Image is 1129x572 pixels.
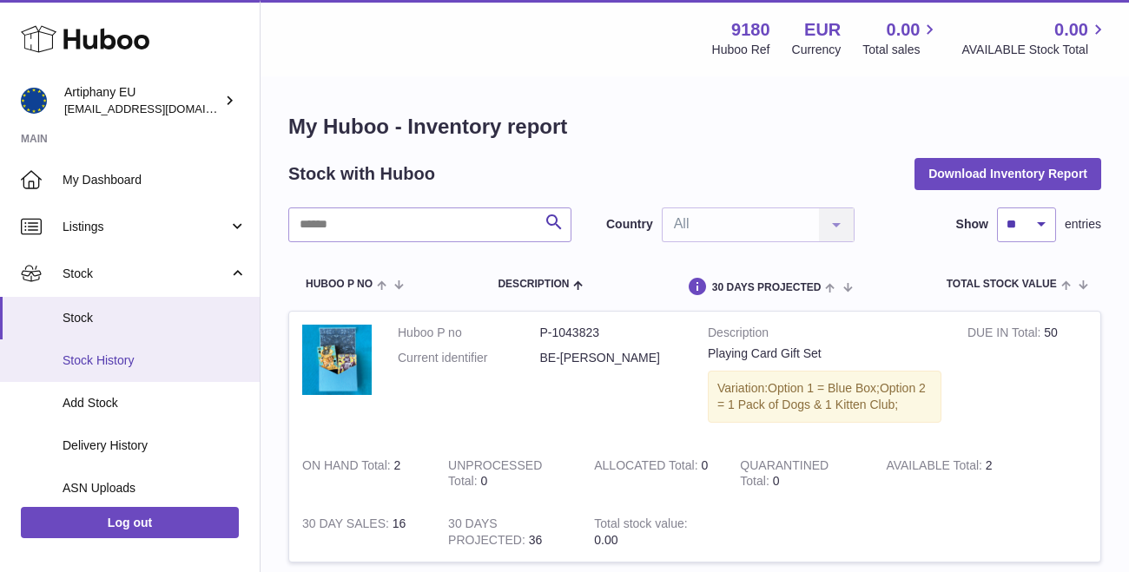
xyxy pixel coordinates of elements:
strong: 9180 [731,18,770,42]
img: product image [302,325,372,395]
span: Description [498,279,569,290]
div: Huboo Ref [712,42,770,58]
div: Currency [792,42,842,58]
span: My Dashboard [63,172,247,188]
span: Total sales [862,42,940,58]
strong: QUARANTINED Total [740,458,829,493]
td: 36 [435,503,581,562]
span: Delivery History [63,437,247,454]
button: Download Inventory Report [914,158,1101,189]
span: 0 [773,474,780,488]
strong: ON HAND Total [302,458,394,477]
span: 30 DAYS PROJECTED [712,282,822,293]
strong: 30 DAYS PROJECTED [448,516,529,551]
td: 0 [581,444,727,503]
h2: Stock with Huboo [288,162,435,186]
span: Huboo P no [306,279,373,290]
td: 16 [289,503,435,562]
span: [EMAIL_ADDRESS][DOMAIN_NAME] [64,102,255,115]
strong: EUR [804,18,841,42]
td: 2 [873,444,1019,503]
td: 2 [289,444,435,503]
span: Listings [63,219,228,235]
span: Stock [63,310,247,326]
img: artiphany@artiphany.eu [21,88,47,114]
strong: AVAILABLE Total [886,458,985,477]
td: 0 [435,444,581,503]
strong: ALLOCATED Total [594,458,701,477]
a: Log out [21,507,239,538]
label: Show [956,216,988,233]
strong: UNPROCESSED Total [448,458,542,493]
span: Total stock value [947,279,1057,290]
strong: Total stock value [594,516,687,535]
td: 50 [954,312,1100,444]
span: Stock [63,266,228,282]
div: Playing Card Gift Set [708,345,941,362]
dd: BE-[PERSON_NAME] [540,350,683,366]
span: ASN Uploads [63,480,247,496]
div: Variation: [708,371,941,423]
span: 0.00 [594,533,617,547]
span: Option 1 = Blue Box; [768,381,880,395]
strong: Description [708,325,941,345]
strong: DUE IN Total [967,325,1044,344]
span: 0.00 [1054,18,1088,42]
span: AVAILABLE Stock Total [961,42,1108,58]
div: Artiphany EU [64,84,221,117]
span: Option 2 = 1 Pack of Dogs & 1 Kitten Club; [717,381,926,411]
strong: 30 DAY SALES [302,516,393,535]
span: Add Stock [63,395,247,411]
a: 0.00 AVAILABLE Stock Total [961,18,1108,58]
h1: My Huboo - Inventory report [288,113,1101,141]
a: 0.00 Total sales [862,18,940,58]
dt: Current identifier [398,350,540,366]
dt: Huboo P no [398,325,540,341]
span: Stock History [63,352,247,369]
label: Country [606,216,653,233]
span: entries [1065,216,1101,233]
dd: P-1043823 [540,325,683,341]
span: 0.00 [887,18,921,42]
